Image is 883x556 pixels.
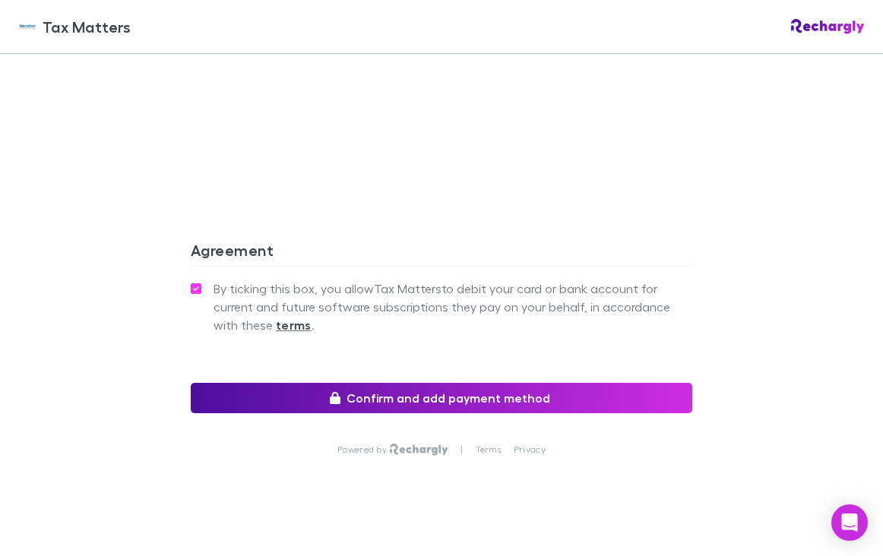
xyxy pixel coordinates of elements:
strong: terms [276,317,312,333]
div: Open Intercom Messenger [831,504,868,541]
img: Rechargly Logo [791,19,865,34]
span: Tax Matters [43,15,131,38]
a: Terms [476,444,502,456]
img: Rechargly Logo [390,444,448,456]
p: | [460,444,463,456]
span: By ticking this box, you allow Tax Matters to debit your card or bank account for current and fut... [214,280,692,334]
p: Powered by [337,444,390,456]
a: Privacy [514,444,546,456]
h3: Agreement [191,241,692,265]
img: Tax Matters 's Logo [18,17,36,36]
button: Confirm and add payment method [191,383,692,413]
